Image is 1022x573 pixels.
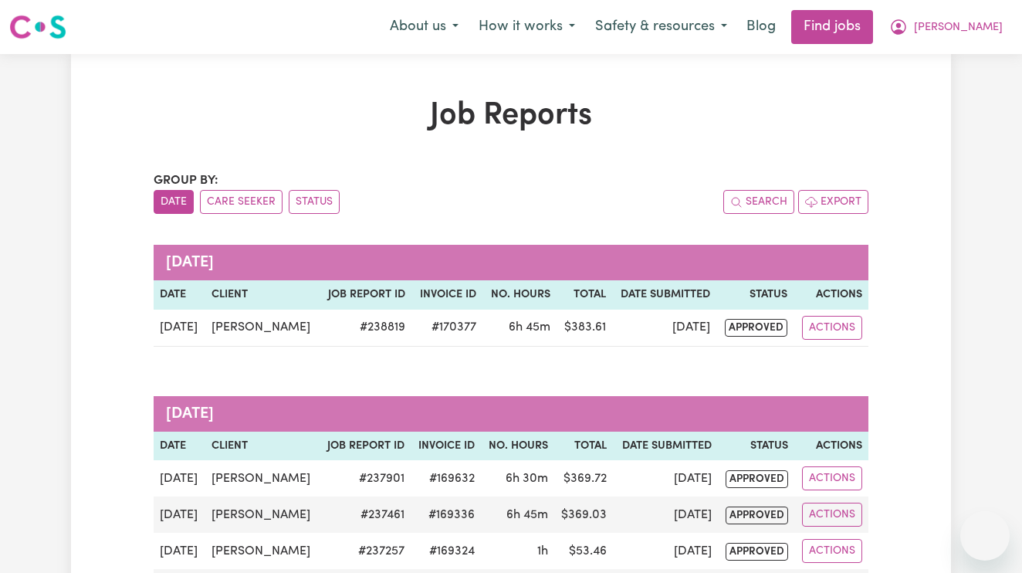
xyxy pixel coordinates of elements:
td: [DATE] [613,497,717,533]
td: [DATE] [612,310,717,347]
span: 1 hour [537,545,548,558]
button: sort invoices by paid status [289,190,340,214]
button: sort invoices by date [154,190,194,214]
td: # 237461 [319,497,411,533]
button: How it works [469,11,585,43]
span: approved [726,507,788,524]
span: approved [726,470,788,488]
span: 6 hours 30 minutes [506,473,548,485]
th: Job Report ID [319,432,411,461]
h1: Job Reports [154,97,868,134]
td: # 237901 [319,460,411,497]
td: $ 369.72 [554,460,614,497]
button: Actions [802,316,862,340]
a: Careseekers logo [9,9,66,45]
td: [PERSON_NAME] [205,310,320,347]
td: # 238819 [320,310,411,347]
span: 6 hours 45 minutes [506,509,548,521]
td: #169336 [411,497,481,533]
th: Actions [794,432,868,461]
td: #170377 [411,310,482,347]
span: approved [726,543,788,561]
td: [DATE] [613,460,717,497]
button: Export [798,190,868,214]
span: 6 hours 45 minutes [509,321,550,334]
caption: [DATE] [154,245,868,280]
th: Date [154,432,205,461]
th: Date Submitted [612,280,717,310]
a: Blog [737,10,785,44]
th: Date [154,280,205,310]
td: [DATE] [154,310,205,347]
th: Total [557,280,612,310]
th: No. Hours [481,432,554,461]
span: approved [725,319,787,337]
th: Actions [794,280,868,310]
button: Actions [802,503,862,527]
button: Actions [802,539,862,563]
td: [PERSON_NAME] [205,497,319,533]
td: [DATE] [613,533,717,569]
td: $ 383.61 [557,310,612,347]
th: Job Report ID [320,280,411,310]
button: Actions [802,466,862,490]
a: Find jobs [791,10,873,44]
caption: [DATE] [154,396,868,432]
span: Group by: [154,175,218,187]
td: $ 53.46 [554,533,614,569]
th: Invoice ID [411,432,481,461]
th: Date Submitted [613,432,717,461]
th: No. Hours [482,280,557,310]
button: sort invoices by care seeker [200,190,283,214]
td: [DATE] [154,460,205,497]
button: About us [380,11,469,43]
button: Search [723,190,794,214]
td: [DATE] [154,497,205,533]
td: [DATE] [154,533,205,569]
th: Invoice ID [411,280,482,310]
button: Safety & resources [585,11,737,43]
iframe: Button to launch messaging window [960,511,1010,561]
td: #169632 [411,460,481,497]
td: [PERSON_NAME] [205,460,319,497]
td: #169324 [411,533,481,569]
th: Status [718,432,794,461]
th: Total [554,432,614,461]
th: Client [205,432,319,461]
td: [PERSON_NAME] [205,533,319,569]
td: # 237257 [319,533,411,569]
button: My Account [879,11,1013,43]
td: $ 369.03 [554,497,614,533]
th: Client [205,280,320,310]
img: Careseekers logo [9,13,66,41]
th: Status [716,280,794,310]
span: [PERSON_NAME] [914,19,1003,36]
